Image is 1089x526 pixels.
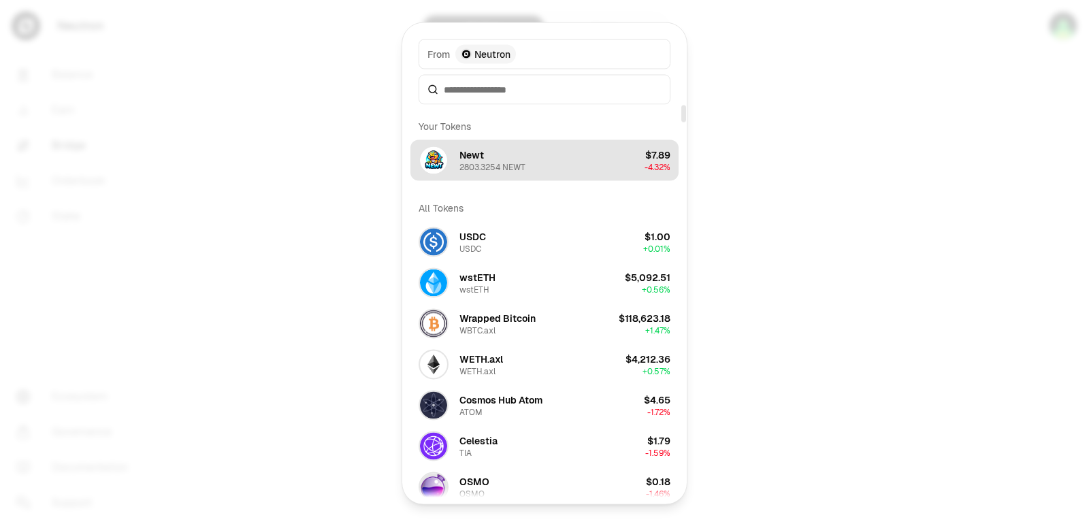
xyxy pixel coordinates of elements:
span: + 0.56% [642,284,670,295]
div: wstETH [459,270,495,284]
span: -1.59% [645,447,670,458]
div: WETH.axl [459,352,503,365]
div: WETH.axl [459,365,495,376]
div: OSMO [459,474,489,488]
div: USDC [459,229,486,243]
div: $1.00 [645,229,670,243]
div: wstETH [459,284,489,295]
img: WETH.axl Logo [420,350,447,378]
img: OSMO Logo [420,473,447,500]
div: OSMO [459,488,485,499]
button: WBTC.axl LogoWrapped BitcoinWBTC.axl$118,623.18+1.47% [410,303,679,344]
div: $4,212.36 [625,352,670,365]
button: TIA LogoCelestiaTIA$1.79-1.59% [410,425,679,466]
div: Cosmos Hub Atom [459,393,542,406]
img: wstETH Logo [420,269,447,296]
div: $7.89 [645,148,670,161]
button: FromNeutron LogoNeutron [419,39,670,69]
span: From [427,47,450,61]
div: $5,092.51 [625,270,670,284]
span: -1.72% [647,406,670,417]
div: ATOM [459,406,483,417]
div: $0.18 [646,474,670,488]
div: Celestia [459,433,498,447]
button: WETH.axl LogoWETH.axlWETH.axl$4,212.36+0.57% [410,344,679,384]
img: ATOM Logo [420,391,447,418]
span: -1.46% [646,488,670,499]
div: Your Tokens [410,112,679,139]
span: -4.32% [645,161,670,172]
div: WBTC.axl [459,325,495,335]
div: TIA [459,447,472,458]
div: USDC [459,243,481,254]
img: USDC Logo [420,228,447,255]
button: wstETH LogowstETHwstETH$5,092.51+0.56% [410,262,679,303]
div: $4.65 [644,393,670,406]
img: TIA Logo [420,432,447,459]
img: WBTC.axl Logo [420,310,447,337]
span: Neutron [474,47,510,61]
div: Newt [459,148,484,161]
div: $118,623.18 [619,311,670,325]
button: OSMO LogoOSMOOSMO$0.18-1.46% [410,466,679,507]
button: NEWT LogoNewt2803.3254 NEWT$7.89-4.32% [410,139,679,180]
button: USDC LogoUSDCUSDC$1.00+0.01% [410,221,679,262]
span: + 0.01% [643,243,670,254]
span: + 0.57% [643,365,670,376]
span: + 1.47% [645,325,670,335]
img: Neutron Logo [461,48,472,59]
img: NEWT Logo [420,146,447,174]
div: 2803.3254 NEWT [459,161,525,172]
button: ATOM LogoCosmos Hub AtomATOM$4.65-1.72% [410,384,679,425]
div: All Tokens [410,194,679,221]
div: $1.79 [647,433,670,447]
div: Wrapped Bitcoin [459,311,536,325]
